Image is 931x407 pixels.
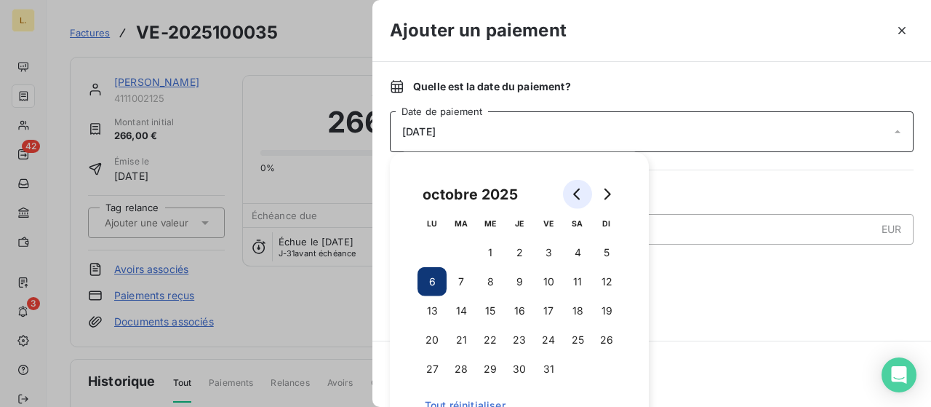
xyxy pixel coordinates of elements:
div: Open Intercom Messenger [882,357,916,392]
button: 13 [417,296,447,325]
button: 10 [534,267,563,296]
th: samedi [563,209,592,238]
button: 17 [534,296,563,325]
button: 14 [447,296,476,325]
button: 24 [534,325,563,355]
button: 15 [476,296,505,325]
button: 9 [505,267,534,296]
button: 20 [417,325,447,355]
button: 3 [534,238,563,267]
th: mercredi [476,209,505,238]
button: 18 [563,296,592,325]
button: 16 [505,296,534,325]
button: 1 [476,238,505,267]
th: lundi [417,209,447,238]
button: 12 [592,267,621,296]
button: 19 [592,296,621,325]
button: 2 [505,238,534,267]
button: 23 [505,325,534,355]
button: 8 [476,267,505,296]
button: 25 [563,325,592,355]
th: dimanche [592,209,621,238]
button: 28 [447,355,476,384]
button: 6 [417,267,447,296]
span: [DATE] [402,126,436,138]
th: mardi [447,209,476,238]
button: 27 [417,355,447,384]
button: 7 [447,267,476,296]
button: 4 [563,238,592,267]
button: 21 [447,325,476,355]
button: 31 [534,355,563,384]
th: vendredi [534,209,563,238]
span: Nouveau solde dû : [390,256,914,271]
div: octobre 2025 [417,183,523,206]
button: Go to next month [592,180,621,209]
h3: Ajouter un paiement [390,17,567,44]
button: 26 [592,325,621,355]
button: 5 [592,238,621,267]
button: 22 [476,325,505,355]
button: 29 [476,355,505,384]
button: 30 [505,355,534,384]
th: jeudi [505,209,534,238]
button: 11 [563,267,592,296]
span: Quelle est la date du paiement ? [413,79,571,94]
button: Go to previous month [563,180,592,209]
